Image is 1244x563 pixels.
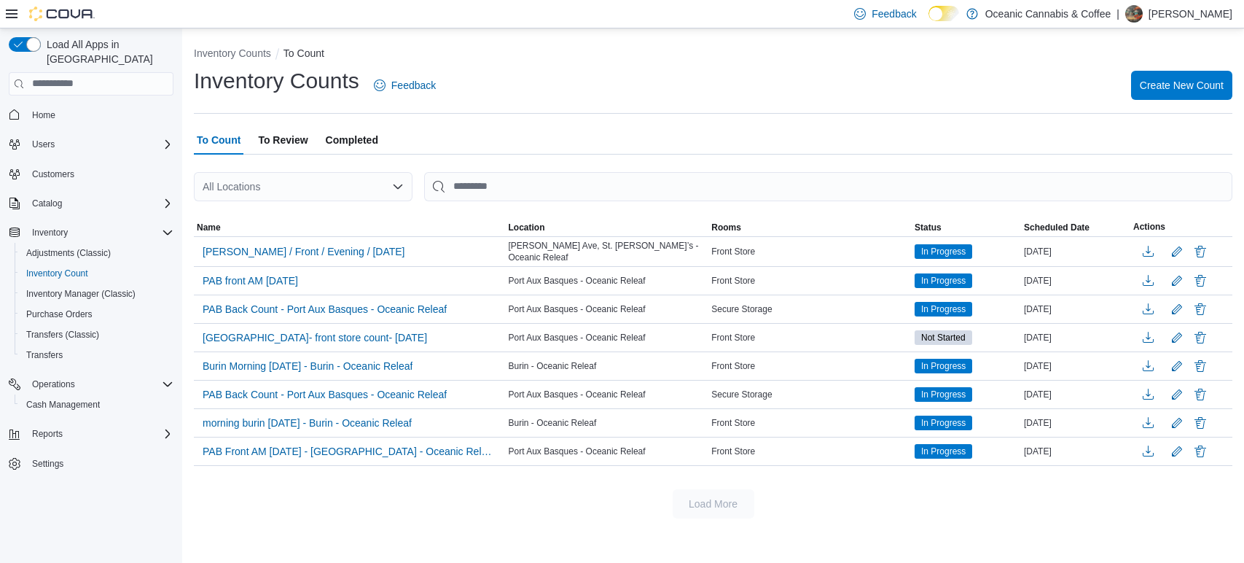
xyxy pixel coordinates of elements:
span: In Progress [915,302,972,317]
span: PAB front AM [DATE] [203,273,298,288]
span: Cash Management [20,396,173,413]
button: Users [3,134,179,155]
button: Home [3,104,179,125]
div: Front Store [708,443,912,460]
button: Inventory [26,224,74,241]
button: PAB Back Count - Port Aux Basques - Oceanic Releaf [197,384,453,405]
span: Scheduled Date [1024,222,1090,233]
a: Settings [26,455,69,473]
span: PAB Back Count - Port Aux Basques - Oceanic Releaf [203,387,447,402]
span: Inventory [32,227,68,238]
a: Purchase Orders [20,306,98,323]
button: Inventory Manager (Classic) [15,284,179,304]
span: Users [26,136,173,153]
button: [PERSON_NAME] / Front / Evening / [DATE] [197,241,411,263]
span: Catalog [32,198,62,209]
span: Operations [32,378,75,390]
span: Location [509,222,545,233]
div: Front Store [708,414,912,432]
nav: An example of EuiBreadcrumbs [194,46,1232,63]
button: Cash Management [15,395,179,415]
span: PAB Front AM [DATE] - [GEOGRAPHIC_DATA] - Oceanic Releaf - Recount - Recount [203,444,497,459]
span: Catalog [26,195,173,212]
span: Feedback [872,7,916,21]
button: Rooms [708,219,912,236]
button: Delete [1192,386,1209,403]
p: [PERSON_NAME] [1149,5,1232,23]
button: Location [506,219,709,236]
span: Dark Mode [928,21,929,22]
button: Edit count details [1168,355,1186,377]
span: Load All Apps in [GEOGRAPHIC_DATA] [41,37,173,66]
span: Burin - Oceanic Releaf [509,417,597,429]
button: Delete [1192,414,1209,432]
div: [DATE] [1021,386,1130,403]
div: [DATE] [1021,443,1130,460]
span: Reports [26,425,173,443]
a: Feedback [368,71,442,100]
span: Transfers (Classic) [26,329,99,341]
span: Home [26,106,173,124]
span: In Progress [915,244,972,259]
button: Edit count details [1168,241,1186,263]
span: Status [915,222,942,233]
button: Settings [3,453,179,474]
span: Inventory Manager (Classic) [20,285,173,303]
span: Purchase Orders [26,308,93,320]
span: Load More [689,497,738,511]
div: Front Store [708,243,912,260]
button: Users [26,136,60,153]
button: Customers [3,163,179,185]
span: In Progress [921,245,966,258]
div: Front Store [708,272,912,290]
button: Operations [3,374,179,395]
button: PAB front AM [DATE] [197,270,304,292]
span: PAB Back Count - Port Aux Basques - Oceanic Releaf [203,302,447,317]
span: Transfers [26,349,63,361]
span: Inventory Manager (Classic) [26,288,136,300]
span: In Progress [921,303,966,316]
div: Secure Storage [708,386,912,403]
span: Adjustments (Classic) [26,247,111,259]
span: Customers [32,168,74,180]
span: Port Aux Basques - Oceanic Releaf [509,389,646,400]
button: Operations [26,376,81,393]
span: Home [32,109,55,121]
span: Inventory Count [26,268,88,279]
span: In Progress [921,388,966,401]
span: Create New Count [1140,78,1224,93]
button: Edit count details [1168,298,1186,320]
span: Purchase Orders [20,306,173,323]
span: Port Aux Basques - Oceanic Releaf [509,275,646,287]
span: Adjustments (Classic) [20,244,173,262]
button: Reports [26,425,69,443]
span: Transfers [20,346,173,364]
span: Reports [32,428,63,440]
button: Reports [3,424,179,444]
span: Users [32,139,55,150]
span: In Progress [921,360,966,373]
a: Inventory Manager (Classic) [20,285,141,303]
span: Customers [26,165,173,183]
span: Not Started [915,330,972,345]
div: Front Store [708,357,912,375]
span: In Progress [921,416,966,430]
span: Name [197,222,221,233]
button: Status [912,219,1021,236]
button: Transfers [15,345,179,365]
span: [PERSON_NAME] / Front / Evening / [DATE] [203,244,405,259]
button: PAB Front AM [DATE] - [GEOGRAPHIC_DATA] - Oceanic Releaf - Recount - Recount [197,440,503,462]
span: Port Aux Basques - Oceanic Releaf [509,446,646,457]
div: [DATE] [1021,329,1130,346]
button: Catalog [26,195,68,212]
button: Edit count details [1168,440,1186,462]
button: Burin Morning [DATE] - Burin - Oceanic Releaf [197,355,418,377]
button: Create New Count [1131,71,1232,100]
button: Open list of options [392,181,404,193]
span: Port Aux Basques - Oceanic Releaf [509,303,646,315]
span: Burin Morning [DATE] - Burin - Oceanic Releaf [203,359,412,373]
a: Cash Management [20,396,106,413]
a: Customers [26,166,80,183]
button: Transfers (Classic) [15,325,179,345]
button: Purchase Orders [15,304,179,325]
